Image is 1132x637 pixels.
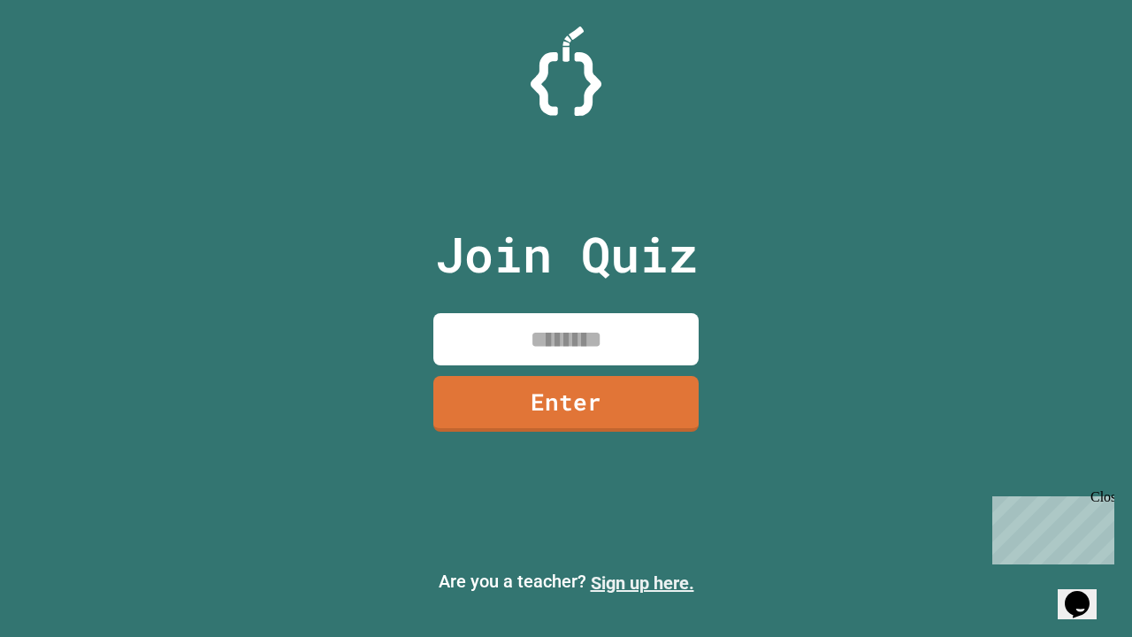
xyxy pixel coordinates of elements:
p: Are you a teacher? [14,568,1118,596]
iframe: chat widget [1058,566,1114,619]
a: Enter [433,376,699,432]
a: Sign up here. [591,572,694,594]
img: Logo.svg [531,27,601,116]
div: Chat with us now!Close [7,7,122,112]
iframe: chat widget [985,489,1114,564]
p: Join Quiz [435,218,698,291]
